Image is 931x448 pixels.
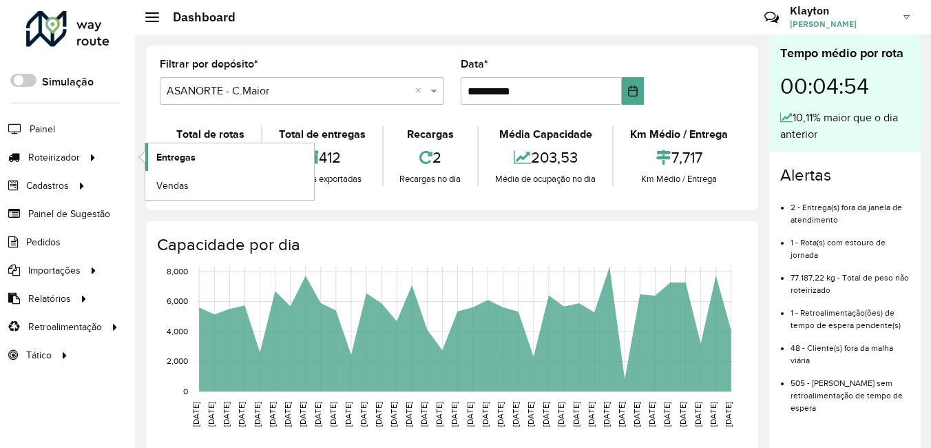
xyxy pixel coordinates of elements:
[541,402,550,427] text: [DATE]
[461,56,488,72] label: Data
[28,292,71,306] span: Relatórios
[28,263,81,278] span: Importações
[709,402,718,427] text: [DATE]
[724,402,733,427] text: [DATE]
[415,83,427,99] span: Clear all
[791,332,910,367] li: 48 - Cliente(s) fora da malha viária
[157,235,744,255] h4: Capacidade por dia
[26,179,69,193] span: Cadastros
[183,387,188,396] text: 0
[693,402,702,427] text: [DATE]
[283,402,292,427] text: [DATE]
[780,63,910,110] div: 00:04:54
[222,402,231,427] text: [DATE]
[145,172,314,199] a: Vendas
[156,150,196,165] span: Entregas
[167,267,188,276] text: 8,000
[556,402,565,427] text: [DATE]
[404,402,413,427] text: [DATE]
[435,402,443,427] text: [DATE]
[266,126,379,143] div: Total de entregas
[780,165,910,185] h4: Alertas
[572,402,580,427] text: [DATE]
[298,402,307,427] text: [DATE]
[167,297,188,306] text: 6,000
[496,402,505,427] text: [DATE]
[617,172,741,186] div: Km Médio / Entrega
[791,261,910,296] li: 77.187,22 kg - Total de peso não roteirizado
[42,74,94,90] label: Simulação
[466,402,474,427] text: [DATE]
[207,402,216,427] text: [DATE]
[790,18,893,30] span: [PERSON_NAME]
[387,143,474,172] div: 2
[28,207,110,221] span: Painel de Sugestão
[587,402,596,427] text: [DATE]
[791,226,910,261] li: 1 - Rota(s) com estouro de jornada
[791,367,910,414] li: 505 - [PERSON_NAME] sem retroalimentação de tempo de espera
[622,77,645,105] button: Choose Date
[160,56,258,72] label: Filtrar por depósito
[791,296,910,332] li: 1 - Retroalimentação(ões) de tempo de espera pendente(s)
[156,179,189,193] span: Vendas
[159,10,236,25] h2: Dashboard
[26,235,61,250] span: Pedidos
[662,402,671,427] text: [DATE]
[617,402,626,427] text: [DATE]
[163,126,258,143] div: Total de rotas
[328,402,337,427] text: [DATE]
[617,126,741,143] div: Km Médio / Entrega
[30,122,55,136] span: Painel
[450,402,459,427] text: [DATE]
[419,402,428,427] text: [DATE]
[387,126,474,143] div: Recargas
[482,126,609,143] div: Média Capacidade
[145,143,314,171] a: Entregas
[266,172,379,186] div: Entregas exportadas
[780,44,910,63] div: Tempo médio por rota
[791,191,910,226] li: 2 - Entrega(s) fora da janela de atendimento
[647,402,656,427] text: [DATE]
[511,402,520,427] text: [DATE]
[632,402,641,427] text: [DATE]
[26,348,52,363] span: Tático
[482,172,609,186] div: Média de ocupação no dia
[387,172,474,186] div: Recargas no dia
[757,3,786,32] a: Contato Rápido
[266,143,379,172] div: 412
[790,4,893,17] h3: Klayton
[237,402,246,427] text: [DATE]
[389,402,398,427] text: [DATE]
[359,402,368,427] text: [DATE]
[167,357,188,366] text: 2,000
[344,402,353,427] text: [DATE]
[268,402,277,427] text: [DATE]
[780,110,910,143] div: 10,11% maior que o dia anterior
[374,402,383,427] text: [DATE]
[191,402,200,427] text: [DATE]
[526,402,535,427] text: [DATE]
[167,327,188,336] text: 4,000
[481,402,490,427] text: [DATE]
[253,402,262,427] text: [DATE]
[617,143,741,172] div: 7,717
[482,143,609,172] div: 203,53
[28,150,80,165] span: Roteirizador
[313,402,322,427] text: [DATE]
[678,402,687,427] text: [DATE]
[602,402,611,427] text: [DATE]
[28,320,102,334] span: Retroalimentação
